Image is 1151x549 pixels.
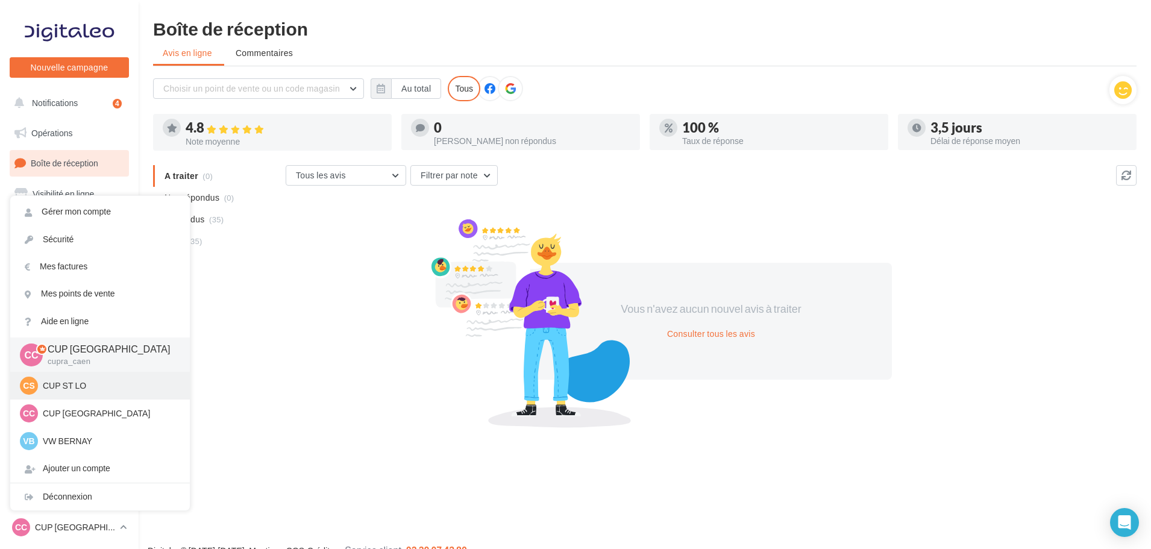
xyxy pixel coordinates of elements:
a: Opérations [7,121,131,146]
button: Au total [391,78,441,99]
div: Vous n'avez aucun nouvel avis à traiter [607,301,815,317]
span: Boîte de réception [31,158,98,168]
div: 4 [113,99,122,108]
a: Campagnes [7,212,131,237]
p: cupra_caen [48,356,171,367]
div: 4.8 [186,121,382,135]
div: 100 % [682,121,879,134]
a: Mes points de vente [10,280,190,307]
a: Contacts [7,241,131,266]
span: Choisir un point de vente ou un code magasin [163,83,340,93]
button: Choisir un point de vente ou un code magasin [153,78,364,99]
span: CS [23,380,34,392]
div: Boîte de réception [153,19,1137,37]
div: Ajouter un compte [10,455,190,482]
span: Commentaires [236,47,293,59]
span: (35) [187,236,202,246]
button: Consulter tous les avis [662,327,760,341]
a: Médiathèque [7,271,131,296]
div: Délai de réponse moyen [930,137,1127,145]
span: Tous les avis [296,170,346,180]
a: PLV et print personnalisable [7,331,131,366]
button: Au total [371,78,441,99]
span: VB [23,435,34,447]
span: CC [15,521,27,533]
div: 3,5 jours [930,121,1127,134]
a: Gérer mon compte [10,198,190,225]
button: Tous les avis [286,165,406,186]
span: CC [23,407,35,419]
span: Non répondus [165,192,219,204]
span: (0) [224,193,234,202]
p: CUP [GEOGRAPHIC_DATA] [48,342,171,356]
div: [PERSON_NAME] non répondus [434,137,630,145]
a: Mes factures [10,253,190,280]
a: Sécurité [10,226,190,253]
span: Notifications [32,98,78,108]
p: CUP ST LO [43,380,175,392]
div: Note moyenne [186,137,382,146]
p: CUP [GEOGRAPHIC_DATA] [35,521,115,533]
a: Boîte de réception [7,150,131,176]
span: Opérations [31,128,72,138]
div: 0 [434,121,630,134]
div: Déconnexion [10,483,190,510]
span: Visibilité en ligne [33,189,94,199]
button: Notifications 4 [7,90,127,116]
button: Nouvelle campagne [10,57,129,78]
a: Visibilité en ligne [7,181,131,207]
div: Open Intercom Messenger [1110,508,1139,537]
span: (35) [209,215,224,224]
button: Filtrer par note [410,165,498,186]
a: Campagnes DataOnDemand [7,371,131,407]
div: Taux de réponse [682,137,879,145]
a: Aide en ligne [10,308,190,335]
p: CUP [GEOGRAPHIC_DATA] [43,407,175,419]
span: CC [24,348,38,362]
p: VW BERNAY [43,435,175,447]
a: CC CUP [GEOGRAPHIC_DATA] [10,516,129,539]
div: Tous [448,76,480,101]
a: Calendrier [7,301,131,327]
